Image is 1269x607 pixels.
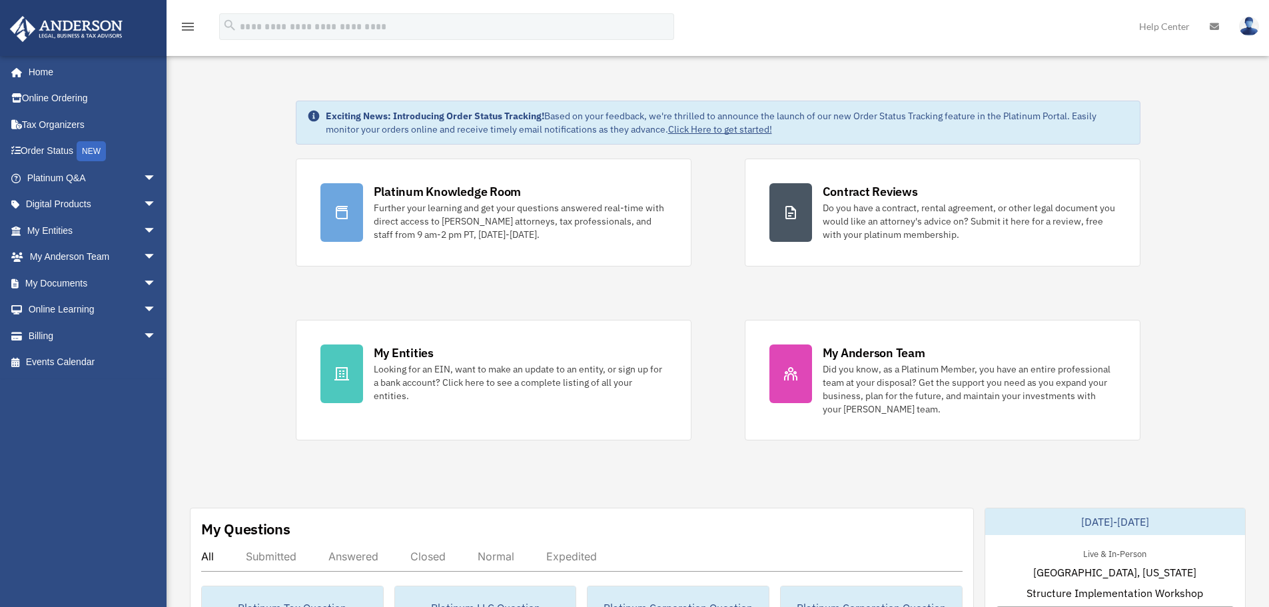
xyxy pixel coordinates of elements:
a: Online Ordering [9,85,177,112]
div: Answered [328,550,378,563]
span: arrow_drop_down [143,244,170,271]
div: Did you know, as a Platinum Member, you have an entire professional team at your disposal? Get th... [823,362,1116,416]
div: Looking for an EIN, want to make an update to an entity, or sign up for a bank account? Click her... [374,362,667,402]
span: arrow_drop_down [143,217,170,245]
a: Billingarrow_drop_down [9,322,177,349]
span: arrow_drop_down [143,165,170,192]
div: Do you have a contract, rental agreement, or other legal document you would like an attorney's ad... [823,201,1116,241]
a: My Anderson Teamarrow_drop_down [9,244,177,271]
span: Structure Implementation Workshop [1027,585,1203,601]
a: Platinum Q&Aarrow_drop_down [9,165,177,191]
div: All [201,550,214,563]
div: [DATE]-[DATE] [985,508,1245,535]
div: Expedited [546,550,597,563]
div: Contract Reviews [823,183,918,200]
strong: Exciting News: Introducing Order Status Tracking! [326,110,544,122]
div: NEW [77,141,106,161]
img: User Pic [1239,17,1259,36]
img: Anderson Advisors Platinum Portal [6,16,127,42]
a: Events Calendar [9,349,177,376]
span: arrow_drop_down [143,297,170,324]
span: arrow_drop_down [143,270,170,297]
a: Tax Organizers [9,111,177,138]
div: My Anderson Team [823,344,925,361]
a: My Documentsarrow_drop_down [9,270,177,297]
a: My Entities Looking for an EIN, want to make an update to an entity, or sign up for a bank accoun... [296,320,691,440]
a: Home [9,59,170,85]
div: Further your learning and get your questions answered real-time with direct access to [PERSON_NAM... [374,201,667,241]
a: Contract Reviews Do you have a contract, rental agreement, or other legal document you would like... [745,159,1140,267]
i: menu [180,19,196,35]
a: menu [180,23,196,35]
a: Platinum Knowledge Room Further your learning and get your questions answered real-time with dire... [296,159,691,267]
div: My Questions [201,519,290,539]
a: Click Here to get started! [668,123,772,135]
div: Closed [410,550,446,563]
a: My Entitiesarrow_drop_down [9,217,177,244]
div: My Entities [374,344,434,361]
div: Submitted [246,550,296,563]
i: search [222,18,237,33]
div: Normal [478,550,514,563]
a: Order StatusNEW [9,138,177,165]
a: Online Learningarrow_drop_down [9,297,177,323]
div: Live & In-Person [1072,546,1157,560]
a: My Anderson Team Did you know, as a Platinum Member, you have an entire professional team at your... [745,320,1140,440]
div: Based on your feedback, we're thrilled to announce the launch of our new Order Status Tracking fe... [326,109,1129,136]
span: [GEOGRAPHIC_DATA], [US_STATE] [1033,564,1196,580]
a: Digital Productsarrow_drop_down [9,191,177,218]
span: arrow_drop_down [143,322,170,350]
div: Platinum Knowledge Room [374,183,522,200]
span: arrow_drop_down [143,191,170,219]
